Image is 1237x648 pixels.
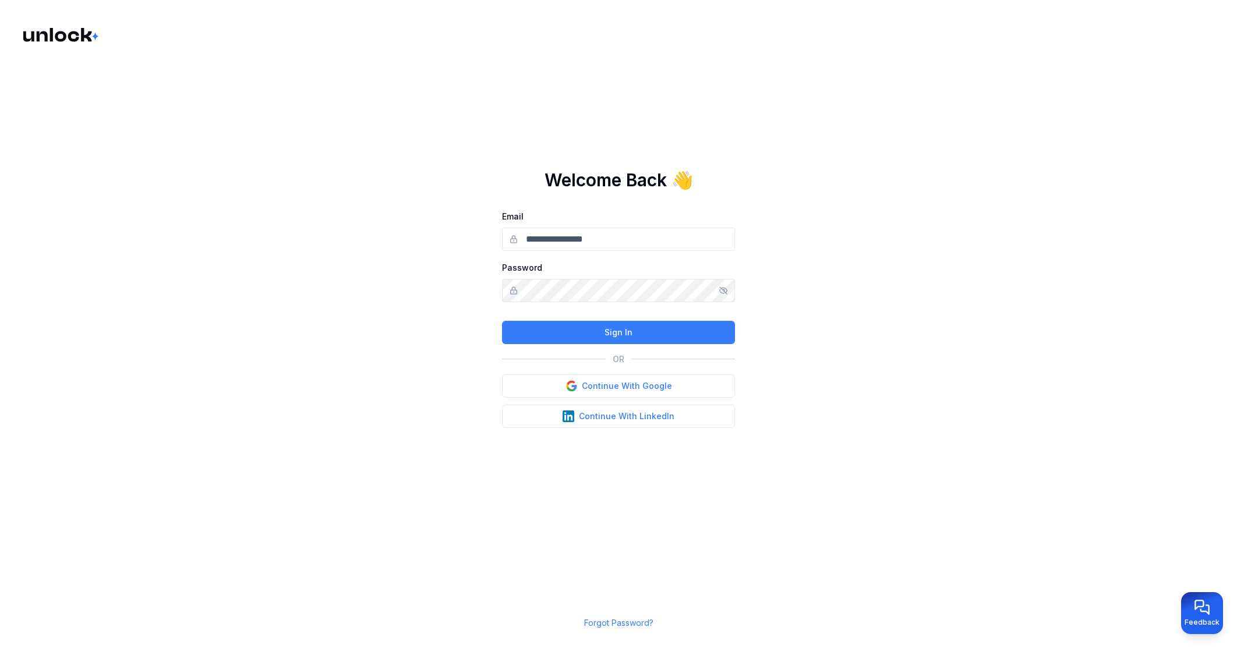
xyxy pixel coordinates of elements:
[613,353,624,365] p: OR
[23,28,100,42] img: Logo
[502,321,735,344] button: Sign In
[1185,618,1220,627] span: Feedback
[502,405,735,428] button: Continue With LinkedIn
[584,618,653,628] a: Forgot Password?
[1181,592,1223,634] button: Provide feedback
[502,374,735,398] button: Continue With Google
[545,169,693,190] h1: Welcome Back 👋
[502,211,524,221] label: Email
[502,263,542,272] label: Password
[719,286,728,295] button: Show/hide password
